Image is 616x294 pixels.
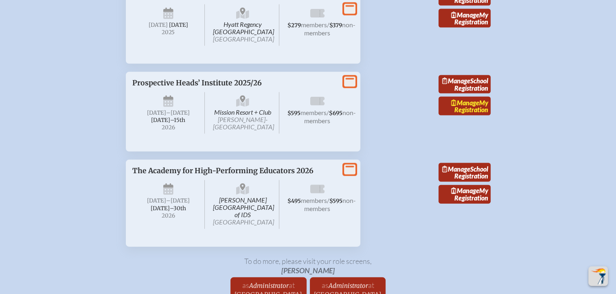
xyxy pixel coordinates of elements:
[206,180,279,229] span: [PERSON_NAME][GEOGRAPHIC_DATA] of IDS
[139,213,198,219] span: 2026
[287,198,301,205] span: $495
[132,78,262,87] span: Prospective Heads’ Institute 2025/26
[206,92,279,134] span: Mission Resort + Club
[249,282,289,290] span: Administrator
[327,109,329,116] span: /
[451,187,479,194] span: Manage
[287,110,300,117] span: $595
[139,124,198,131] span: 2026
[242,281,249,290] span: as
[139,29,198,35] span: 2025
[301,196,327,204] span: members
[588,266,608,286] button: Scroll Top
[438,9,491,28] a: ManageMy Registration
[304,196,356,212] span: non-members
[147,109,166,116] span: [DATE]
[590,268,606,284] img: To the top
[166,197,190,204] span: –[DATE]
[300,109,327,116] span: members
[438,163,491,182] a: ManageSchool Registration
[442,77,470,85] span: Manage
[304,21,355,37] span: non-members
[304,109,356,124] span: non-members
[451,11,479,19] span: Manage
[438,97,491,115] a: ManageMy Registration
[438,185,491,204] a: ManageMy Registration
[213,218,274,226] span: [GEOGRAPHIC_DATA]
[321,281,328,290] span: as
[213,35,274,43] span: [GEOGRAPHIC_DATA]
[329,110,342,117] span: $695
[327,21,329,28] span: /
[329,198,342,205] span: $595
[213,115,274,131] span: [PERSON_NAME]-[GEOGRAPHIC_DATA]
[329,22,342,29] span: $379
[126,257,491,275] p: To do more, please visit your role screen s ,
[442,165,470,173] span: Manage
[301,21,327,28] span: members
[328,282,368,290] span: Administrator
[287,22,301,29] span: $279
[289,281,295,290] span: at
[149,22,168,28] span: [DATE]
[151,205,186,212] span: [DATE]–⁠30th
[151,117,185,124] span: [DATE]–⁠15th
[327,196,329,204] span: /
[281,266,335,275] span: [PERSON_NAME]
[451,99,479,107] span: Manage
[438,75,491,94] a: ManageSchool Registration
[206,4,279,46] span: Hyatt Regency [GEOGRAPHIC_DATA]
[169,22,188,28] span: [DATE]
[147,197,166,204] span: [DATE]
[132,166,313,175] span: The Academy for High-Performing Educators 2026
[368,281,374,290] span: at
[166,109,190,116] span: –[DATE]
